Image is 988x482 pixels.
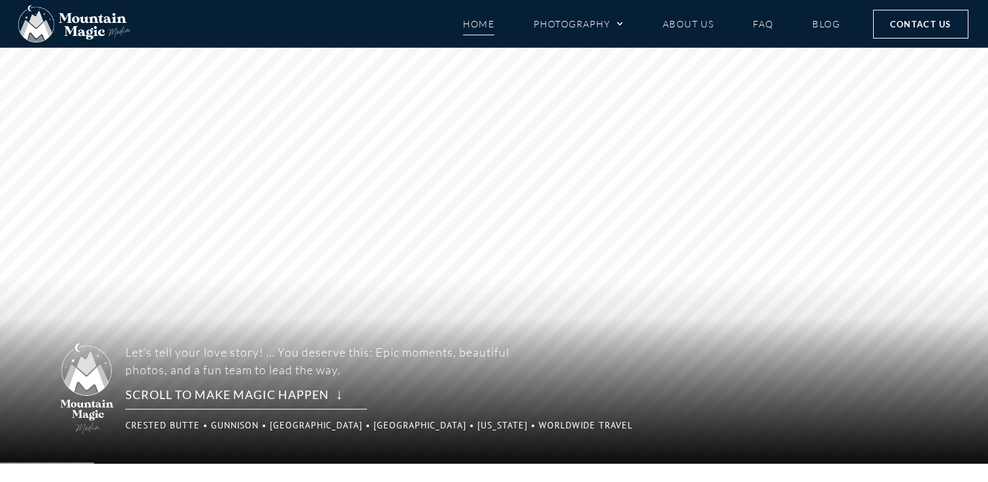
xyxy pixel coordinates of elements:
[663,12,714,35] a: About Us
[812,12,840,35] a: Blog
[125,344,509,379] p: Let’s tell your love story! … You deserve this: Epic moments, beautiful photos, and a fun team to...
[890,17,951,31] span: Contact Us
[463,12,840,35] nav: Menu
[125,387,367,410] rs-layer: Scroll to make magic happen
[463,12,495,35] a: Home
[18,5,131,43] img: Mountain Magic Media photography logo Crested Butte Photographer
[873,10,968,39] a: Contact Us
[57,341,118,437] img: Mountain Magic Media photography logo Crested Butte Photographer
[753,12,773,35] a: FAQ
[336,384,343,402] span: ↓
[125,416,526,434] p: Crested Butte • Gunnison • [GEOGRAPHIC_DATA] • [GEOGRAPHIC_DATA] • [US_STATE] • Worldwide Travel
[534,12,624,35] a: Photography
